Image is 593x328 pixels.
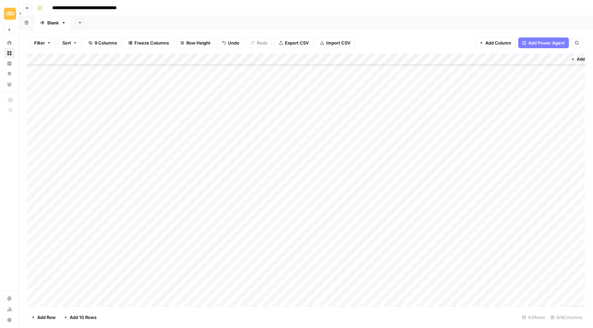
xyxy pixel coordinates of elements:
[228,39,239,46] span: Undo
[275,37,313,48] button: Export CSV
[218,37,244,48] button: Undo
[485,39,511,46] span: Add Column
[186,39,211,46] span: Row Height
[34,16,72,29] a: Blank
[4,48,15,59] a: Browse
[548,312,585,323] div: 9/9 Columns
[176,37,215,48] button: Row Height
[134,39,169,46] span: Freeze Columns
[124,37,173,48] button: Freeze Columns
[326,39,350,46] span: Import CSV
[4,69,15,79] a: Opportunities
[4,293,15,304] a: Settings
[27,312,60,323] button: Add Row
[475,37,516,48] button: Add Column
[257,39,268,46] span: Redo
[30,37,55,48] button: Filter
[47,19,59,26] div: Blank
[84,37,121,48] button: 9 Columns
[95,39,117,46] span: 9 Columns
[316,37,355,48] button: Import CSV
[58,37,81,48] button: Sort
[60,312,101,323] button: Add 10 Rows
[246,37,272,48] button: Redo
[519,312,548,323] div: 43 Rows
[518,37,569,48] button: Add Power Agent
[4,304,15,315] a: Usage
[4,5,15,22] button: Workspace: Sinch
[4,315,15,325] button: Help + Support
[4,8,16,20] img: Sinch Logo
[285,39,309,46] span: Export CSV
[4,79,15,90] a: Your Data
[70,314,97,321] span: Add 10 Rows
[37,314,56,321] span: Add Row
[62,39,71,46] span: Sort
[4,58,15,69] a: Insights
[34,39,45,46] span: Filter
[528,39,565,46] span: Add Power Agent
[4,37,15,48] a: Home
